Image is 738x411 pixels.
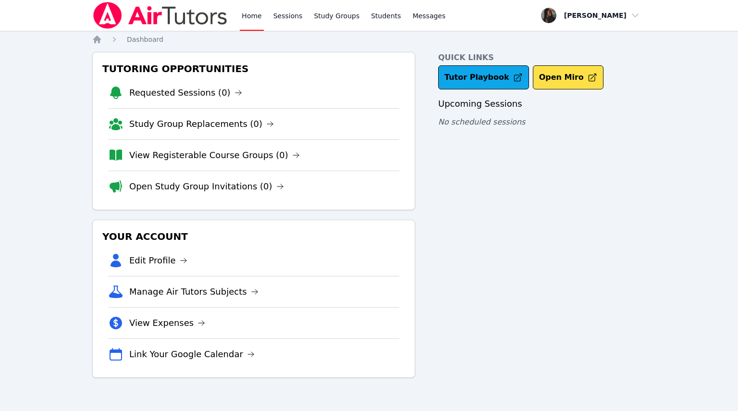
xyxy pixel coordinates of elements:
[129,180,284,193] a: Open Study Group Invitations (0)
[438,52,646,63] h4: Quick Links
[100,60,407,77] h3: Tutoring Opportunities
[438,65,529,89] a: Tutor Playbook
[438,97,646,111] h3: Upcoming Sessions
[129,348,255,361] a: Link Your Google Calendar
[129,149,300,162] a: View Registerable Course Groups (0)
[129,254,187,267] a: Edit Profile
[127,36,163,43] span: Dashboard
[129,117,274,131] a: Study Group Replacements (0)
[533,65,603,89] button: Open Miro
[92,35,646,44] nav: Breadcrumb
[100,228,407,245] h3: Your Account
[92,2,228,29] img: Air Tutors
[127,35,163,44] a: Dashboard
[129,316,205,330] a: View Expenses
[413,11,446,21] span: Messages
[129,285,258,299] a: Manage Air Tutors Subjects
[438,117,525,126] span: No scheduled sessions
[129,86,242,100] a: Requested Sessions (0)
